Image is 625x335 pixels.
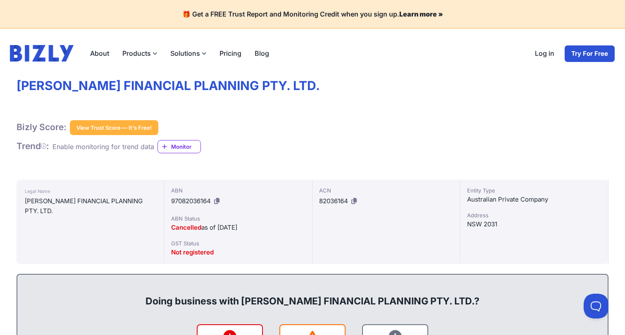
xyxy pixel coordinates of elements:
[25,196,156,216] div: [PERSON_NAME] FINANCIAL PLANNING PTY. LTD.
[584,294,608,318] iframe: Toggle Customer Support
[467,219,601,229] div: NSW 2031
[319,186,453,195] div: ACN
[171,197,211,205] span: 97082036164
[528,45,561,62] a: Log in
[70,120,158,135] button: View Trust Score — It's Free!
[52,142,154,152] div: Enable monitoring for trend data
[171,223,201,231] span: Cancelled
[25,186,156,196] div: Legal Name
[17,122,67,133] h1: Bizly Score:
[171,223,305,233] div: as of [DATE]
[83,45,116,62] a: About
[171,239,305,247] div: GST Status
[171,214,305,223] div: ABN Status
[17,141,49,151] span: Trend :
[10,10,615,18] h4: 🎁 Get a FREE Trust Report and Monitoring Credit when you sign up.
[116,45,164,62] label: Products
[213,45,248,62] a: Pricing
[467,186,601,195] div: Entity Type
[171,248,214,256] span: Not registered
[248,45,276,62] a: Blog
[564,45,615,62] a: Try For Free
[26,281,599,308] div: Doing business with [PERSON_NAME] FINANCIAL PLANNING PTY. LTD.?
[399,10,443,18] a: Learn more »
[157,140,201,153] a: Monitor
[467,211,601,219] div: Address
[10,45,74,62] img: bizly_logo.svg
[17,78,608,94] h1: [PERSON_NAME] FINANCIAL PLANNING PTY. LTD.
[171,143,200,151] span: Monitor
[171,186,305,195] div: ABN
[467,195,601,204] div: Australian Private Company
[319,197,348,205] span: 82036164
[164,45,213,62] label: Solutions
